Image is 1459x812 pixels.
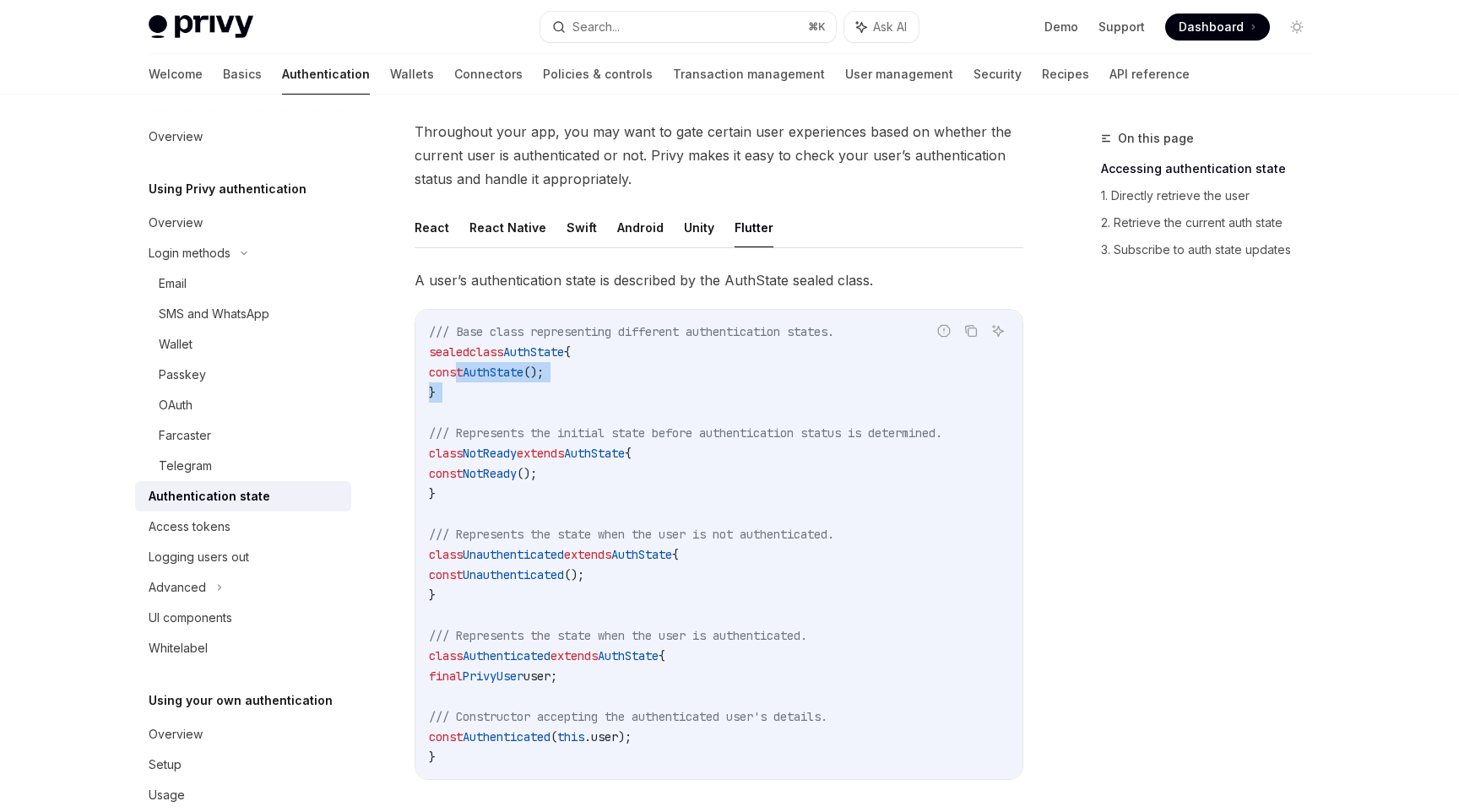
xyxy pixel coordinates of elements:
div: Setup [149,755,182,775]
span: sealed [429,344,469,360]
a: Telegram [135,451,351,481]
div: OAuth [159,395,193,415]
div: Login methods [149,243,231,263]
div: Email [159,273,187,294]
a: UI components [135,603,351,633]
button: Search...⌘K [540,12,836,42]
span: /// Base class representing different authentication states. [429,324,834,339]
span: ( [551,729,557,744]
span: } [429,486,436,501]
span: PrivyUser [463,669,523,684]
span: const [429,365,463,380]
span: ⌘ K [808,20,826,34]
span: extends [517,446,564,461]
span: AuthState [463,365,523,380]
a: User management [845,54,953,95]
h5: Using your own authentication [149,690,333,711]
button: Flutter [735,208,773,247]
span: Authenticated [463,729,551,744]
div: Authentication state [149,486,270,506]
button: Copy the contents from the code block [960,320,982,342]
span: { [659,648,665,663]
span: const [429,466,463,481]
span: { [564,344,571,360]
a: Passkey [135,360,351,390]
span: Throughout your app, you may want to gate certain user experiences based on whether the current u... [415,120,1023,191]
a: Policies & controls [543,54,653,95]
a: Dashboard [1165,14,1270,41]
a: Overview [135,208,351,238]
button: Ask AI [844,12,919,42]
span: } [429,385,436,400]
div: Access tokens [149,517,231,537]
div: UI components [149,608,232,628]
div: Telegram [159,456,212,476]
a: Farcaster [135,420,351,451]
span: (); [564,567,584,582]
span: extends [564,547,611,562]
button: React Native [469,208,546,247]
div: Overview [149,213,203,233]
a: Wallet [135,329,351,360]
div: Advanced [149,577,206,598]
span: (); [523,365,544,380]
a: 1. Directly retrieve the user [1101,182,1324,209]
a: Overview [135,122,351,152]
a: Usage [135,780,351,810]
span: { [672,547,679,562]
a: Overview [135,719,351,750]
span: /// Represents the state when the user is not authenticated. [429,527,834,542]
img: light logo [149,15,253,39]
a: Support [1098,19,1145,35]
span: Unauthenticated [463,547,564,562]
div: SMS and WhatsApp [159,304,269,324]
button: Report incorrect code [933,320,955,342]
a: OAuth [135,390,351,420]
a: Welcome [149,54,203,95]
button: Android [617,208,664,247]
span: /// Represents the initial state before authentication status is determined. [429,425,942,441]
a: Authentication state [135,481,351,512]
div: Logging users out [149,547,249,567]
span: /// Constructor accepting the authenticated user's details. [429,709,827,724]
a: Authentication [282,54,370,95]
a: Transaction management [673,54,825,95]
span: class [429,547,463,562]
span: /// Represents the state when the user is authenticated. [429,628,807,643]
span: Authenticated [463,648,551,663]
div: Whitelabel [149,638,208,658]
span: extends [551,648,598,663]
span: A user’s authentication state is described by the AuthState sealed class. [415,268,1023,292]
span: } [429,587,436,603]
h5: Using Privy authentication [149,179,306,199]
span: } [429,750,436,765]
span: AuthState [503,344,564,360]
div: Passkey [159,365,206,385]
button: Unity [684,208,714,247]
span: class [469,344,503,360]
a: Wallets [390,54,434,95]
a: Email [135,268,351,299]
span: On this page [1118,128,1194,149]
a: Recipes [1042,54,1089,95]
a: SMS and WhatsApp [135,299,351,329]
span: AuthState [611,547,672,562]
div: Farcaster [159,425,211,446]
span: { [625,446,632,461]
span: const [429,729,463,744]
span: NotReady [463,446,517,461]
span: AuthState [564,446,625,461]
a: Setup [135,750,351,780]
a: 3. Subscribe to auth state updates [1101,236,1324,263]
div: Overview [149,724,203,744]
a: Basics [223,54,262,95]
span: AuthState [598,648,659,663]
div: Usage [149,785,185,805]
span: Dashboard [1179,19,1244,35]
button: React [415,208,449,247]
span: .user); [584,729,632,744]
a: Accessing authentication state [1101,155,1324,182]
span: (); [517,466,537,481]
a: Demo [1044,19,1078,35]
button: Swift [567,208,597,247]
